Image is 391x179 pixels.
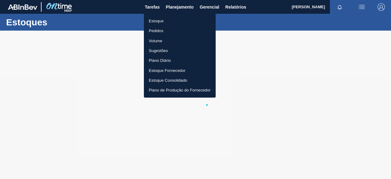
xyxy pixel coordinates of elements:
a: Pedidos [144,26,216,35]
font: Pedidos [149,28,163,33]
font: Estoque [149,19,164,23]
font: Plano Diário [149,58,171,63]
a: Sugestões [144,46,216,55]
font: Volume [149,38,162,43]
a: Estoque Consolidado [144,75,216,85]
font: Plano de Produção do Fornecedor [149,88,211,92]
a: Volume [144,36,216,46]
a: Estoque [144,16,216,26]
font: Estoque Fornecedor [149,68,185,73]
font: Estoque Consolidado [149,78,187,83]
a: Plano Diário [144,55,216,65]
a: Plano de Produção do Fornecedor [144,85,216,95]
font: Sugestões [149,48,168,53]
a: Estoque Fornecedor [144,65,216,75]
